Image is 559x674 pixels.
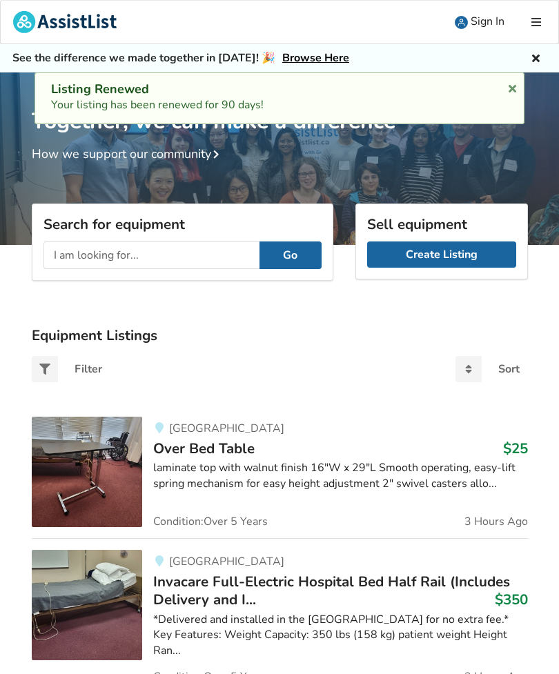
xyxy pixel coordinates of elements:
[442,1,517,43] a: user icon Sign In
[51,81,508,113] div: Your listing has been renewed for 90 days!
[75,364,102,375] div: Filter
[32,72,528,135] h1: Together, we can make a difference
[503,439,528,457] h3: $25
[282,50,349,66] a: Browse Here
[495,591,528,608] h3: $350
[43,215,322,233] h3: Search for equipment
[32,326,528,344] h3: Equipment Listings
[153,460,528,492] div: laminate top with walnut finish 16"W x 29"L Smooth operating, easy-lift spring mechanism for easy...
[498,364,520,375] div: Sort
[32,417,528,538] a: bedroom equipment-over bed table[GEOGRAPHIC_DATA]Over Bed Table$25laminate top with walnut finish...
[153,439,255,458] span: Over Bed Table
[13,11,117,33] img: assistlist-logo
[455,16,468,29] img: user icon
[464,516,528,527] span: 3 Hours Ago
[153,612,528,660] div: *Delivered and installed in the [GEOGRAPHIC_DATA] for no extra fee.* Key Features: Weight Capacit...
[367,241,516,268] a: Create Listing
[471,14,504,29] span: Sign In
[32,417,142,527] img: bedroom equipment-over bed table
[169,554,284,569] span: [GEOGRAPHIC_DATA]
[259,241,322,269] button: Go
[367,215,516,233] h3: Sell equipment
[12,51,349,66] h5: See the difference we made together in [DATE]! 🎉
[153,572,510,609] span: Invacare Full-Electric Hospital Bed Half Rail (Includes Delivery and I...
[153,516,268,527] span: Condition: Over 5 Years
[32,550,142,660] img: bedroom equipment-invacare full-electric hospital bed half rail (includes delivery and installation)
[43,241,259,269] input: I am looking for...
[32,146,225,162] a: How we support our community
[51,81,508,97] div: Listing Renewed
[169,421,284,436] span: [GEOGRAPHIC_DATA]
